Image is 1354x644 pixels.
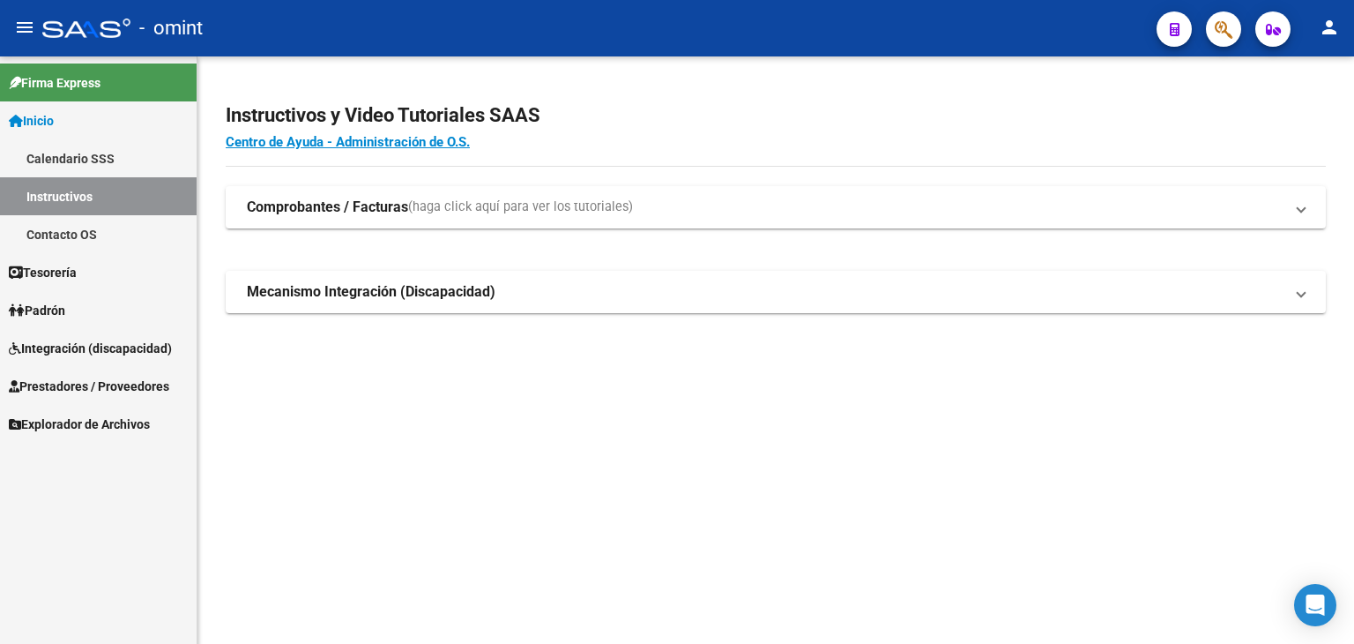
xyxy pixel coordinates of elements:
[226,186,1326,228] mat-expansion-panel-header: Comprobantes / Facturas(haga click aquí para ver los tutoriales)
[1319,17,1340,38] mat-icon: person
[1294,584,1336,626] div: Open Intercom Messenger
[9,111,54,131] span: Inicio
[247,198,408,217] strong: Comprobantes / Facturas
[9,377,169,396] span: Prestadores / Proveedores
[9,415,150,434] span: Explorador de Archivos
[9,263,77,282] span: Tesorería
[226,271,1326,313] mat-expansion-panel-header: Mecanismo Integración (Discapacidad)
[408,198,633,217] span: (haga click aquí para ver los tutoriales)
[9,301,65,320] span: Padrón
[139,9,203,48] span: - omint
[14,17,35,38] mat-icon: menu
[9,339,172,358] span: Integración (discapacidad)
[247,282,495,302] strong: Mecanismo Integración (Discapacidad)
[9,73,100,93] span: Firma Express
[226,134,470,150] a: Centro de Ayuda - Administración de O.S.
[226,99,1326,132] h2: Instructivos y Video Tutoriales SAAS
